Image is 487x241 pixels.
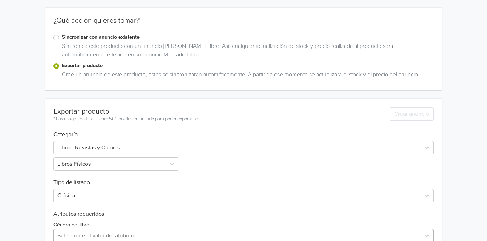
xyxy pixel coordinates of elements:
[53,123,434,138] h6: Categoría
[53,107,200,116] div: Exportar producto
[62,33,434,41] label: Sincronizar con anuncio existente
[390,107,434,121] button: Crear anuncio
[59,70,434,82] div: Cree un anuncio de este producto, estos se sincronizarán automáticamente. A partir de ese momento...
[53,116,200,123] div: * Las imágenes deben tener 500 píxeles en un lado para poder exportarlas.
[53,221,89,229] label: Género del libro
[45,16,442,33] div: ¿Qué acción quieres tomar?
[53,171,434,186] h6: Tipo de listado
[59,42,434,62] div: Sincronice este producto con un anuncio [PERSON_NAME] Libre. Así, cualquier actualización de stoc...
[62,62,434,70] label: Exportar producto
[53,211,434,218] h6: Atributos requeridos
